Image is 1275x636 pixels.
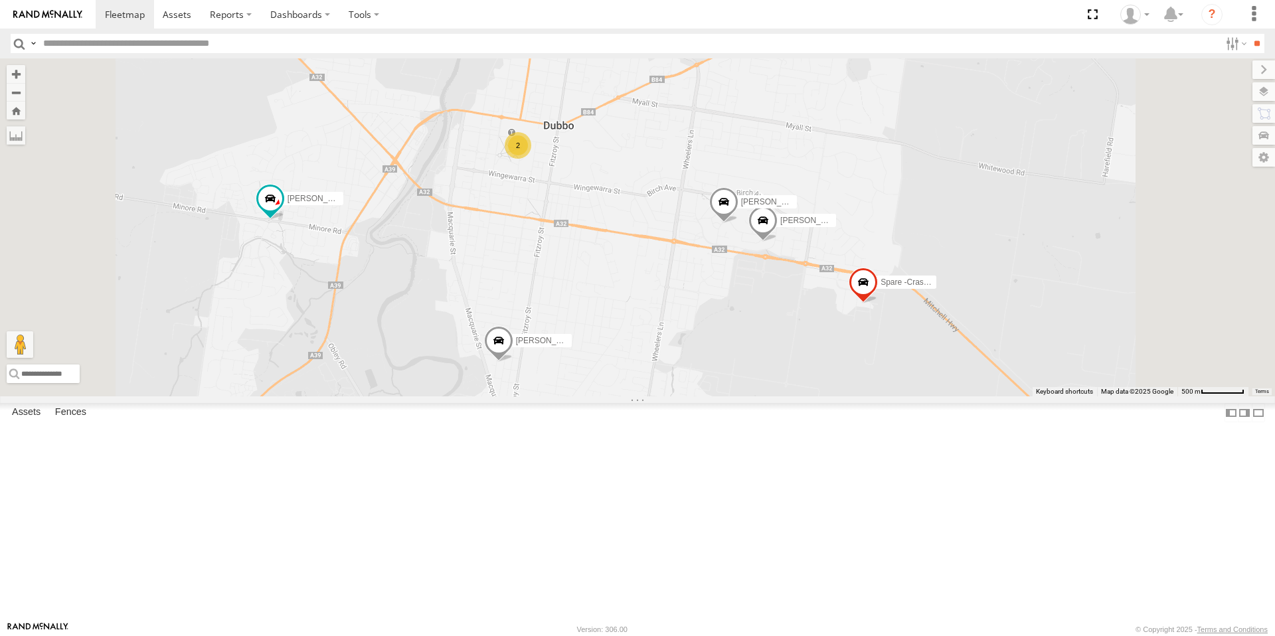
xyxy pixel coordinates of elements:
button: Drag Pegman onto the map to open Street View [7,331,33,358]
label: Hide Summary Table [1252,403,1265,422]
button: Zoom Home [7,102,25,119]
label: Map Settings [1252,148,1275,167]
label: Search Query [28,34,39,53]
div: 2 [505,132,531,159]
div: Version: 306.00 [577,625,628,633]
img: rand-logo.svg [13,10,82,19]
div: Beth Porter [1116,5,1154,25]
span: Spare -Crashed [881,277,937,286]
label: Fences [48,404,93,422]
label: Assets [5,404,47,422]
label: Dock Summary Table to the Right [1238,403,1251,422]
a: Terms (opens in new tab) [1255,388,1269,394]
a: Visit our Website [7,623,68,636]
label: Search Filter Options [1221,34,1249,53]
button: Zoom in [7,65,25,83]
label: Measure [7,126,25,145]
span: [PERSON_NAME] [288,193,353,202]
div: © Copyright 2025 - [1136,625,1268,633]
span: [PERSON_NAME] [PERSON_NAME] New [741,197,892,206]
span: 500 m [1181,388,1201,395]
button: Keyboard shortcuts [1036,387,1093,396]
span: [PERSON_NAME] [780,216,846,225]
i: ? [1201,4,1223,25]
span: Map data ©2025 Google [1101,388,1173,395]
a: Terms and Conditions [1197,625,1268,633]
span: [PERSON_NAME] [516,336,582,345]
button: Map scale: 500 m per 62 pixels [1177,387,1248,396]
label: Dock Summary Table to the Left [1225,403,1238,422]
button: Zoom out [7,83,25,102]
